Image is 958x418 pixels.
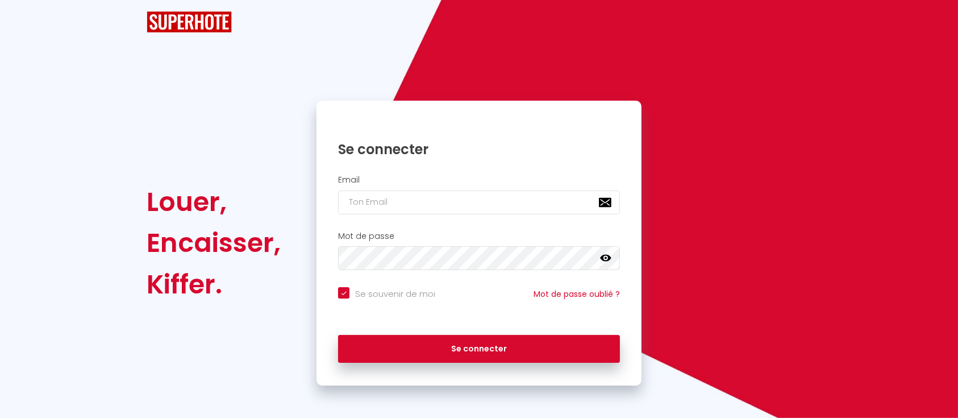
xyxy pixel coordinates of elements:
h1: Se connecter [338,140,620,158]
img: SuperHote logo [147,11,232,32]
button: Se connecter [338,335,620,363]
div: Louer, [147,181,281,222]
input: Ton Email [338,191,620,214]
h2: Mot de passe [338,231,620,241]
div: Encaisser, [147,222,281,263]
a: Mot de passe oublié ? [534,288,620,300]
h2: Email [338,175,620,185]
button: Ouvrir le widget de chat LiveChat [9,5,43,39]
div: Kiffer. [147,264,281,305]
